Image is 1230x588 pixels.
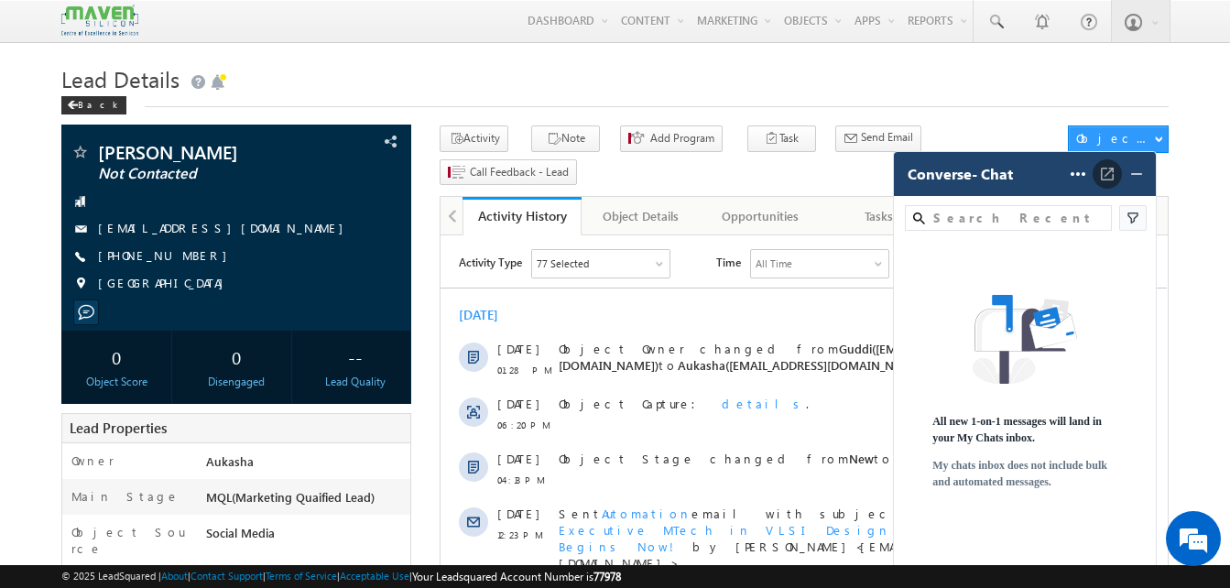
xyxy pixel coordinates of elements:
div: Object Score [66,374,167,390]
span: Activity Type [18,14,82,41]
span: Call Feedback - Lead [470,164,569,180]
label: Owner [71,452,114,469]
div: [DATE] [18,71,78,88]
a: Contact Support [190,570,263,582]
a: [EMAIL_ADDRESS][DOMAIN_NAME] [98,220,353,235]
span: [DATE] [57,160,98,177]
div: MQL(Marketing Quaified Lead) [201,488,410,514]
span: Guddi([EMAIL_ADDRESS][DOMAIN_NAME]) [118,105,533,137]
a: Opportunities [702,197,821,235]
span: 77978 [593,570,621,583]
a: Object Details [582,197,701,235]
div: Lead Quality [305,374,406,390]
a: Terms of Service [266,570,337,582]
button: Object Actions [1068,125,1169,153]
div: Disengaged [186,374,287,390]
a: Tasks [821,197,940,235]
img: loading 2 [973,295,1076,384]
div: 0 [186,340,287,374]
img: d_60004797649_company_0_60004797649 [31,96,77,120]
span: All new 1-on-1 messages will land in your My Chats inbox. [932,413,1117,446]
span: New Lead [452,215,506,231]
span: [GEOGRAPHIC_DATA] [98,275,233,293]
span: Your Leadsquared Account Number is [412,570,621,583]
button: Add Program [620,125,723,152]
a: Activity History [463,197,582,235]
span: [PHONE_NUMBER] [98,247,236,266]
label: Main Stage [71,488,180,505]
span: [DATE] [57,215,98,232]
span: Time [276,14,300,41]
span: System [535,215,575,231]
span: Add Program [650,130,714,147]
div: All Time [315,20,352,37]
div: . [118,351,649,367]
span: Object Capture: [118,351,267,366]
span: [DATE] [57,270,98,287]
div: Object Details [596,205,684,227]
a: Acceptable Use [340,570,409,582]
button: Call Feedback - Lead [440,159,577,186]
span: 12:23 PM [57,372,112,388]
img: svg+xml;base64,PHN2ZyB4bWxucz0iaHR0cDovL3d3dy53My5vcmcvMjAwMC9zdmciIHdpZHRoPSIyNCIgaGVpZ2h0PSIyNC... [1127,165,1146,183]
div: Tasks [835,205,923,227]
button: Note [531,125,600,152]
span: 06:20 PM [57,181,112,198]
img: Open Full Screen [1098,165,1116,183]
img: search [913,212,925,224]
span: Not Contacted [98,165,313,183]
span: Automation [161,270,251,286]
span: Sent email with subject [118,270,462,286]
span: Aukasha [206,453,254,469]
div: -- [305,340,406,374]
input: Search Recent Chats [930,208,1104,228]
span: New [408,215,433,231]
img: filter icon [1124,209,1142,227]
span: details [281,351,365,366]
span: 04:13 PM [57,236,112,253]
span: [DATE] [57,105,98,122]
div: Activity History [476,207,568,224]
button: Send Email [835,125,921,152]
a: Back [61,95,136,111]
span: [DATE] [57,351,98,367]
div: Back [61,96,126,114]
span: © 2025 LeadSquared | | | | | [61,568,621,585]
textarea: Type your message and hit 'Enter' [24,169,334,441]
span: Aukasha([EMAIL_ADDRESS][DOMAIN_NAME]) [237,122,486,137]
span: Lead Properties [70,419,167,437]
div: by [PERSON_NAME]<[EMAIL_ADDRESS][DOMAIN_NAME]>. [118,270,649,334]
div: Object Actions [1076,130,1154,147]
a: About [161,570,188,582]
span: Object Owner changed from to by . [118,105,550,137]
img: Custom Logo [61,5,138,37]
span: Object Capture: [118,160,267,176]
button: Task [747,125,816,152]
div: Opportunities [716,205,804,227]
div: 77 Selected [96,20,148,37]
div: Minimize live chat window [300,9,344,53]
span: Converse - Chat [908,166,1013,182]
span: Guddi [515,122,548,137]
div: Chat with us now [95,96,308,120]
span: My chats inbox does not include bulk and automated messages. [932,457,1117,490]
div: 0 [66,340,167,374]
div: . [118,160,649,177]
em: Start Chat [249,457,332,482]
div: Sales Activity,Program,Email Bounced,Email Link Clicked,Email Marked Spam & 72 more.. [92,15,229,42]
span: Object Stage changed from to by . [118,215,578,231]
button: Activity [440,125,508,152]
span: Lead Details [61,64,180,93]
span: [PERSON_NAME] [98,143,313,161]
span: 01:28 PM [57,126,112,143]
span: Send Email [861,129,913,146]
label: Object Source [71,524,189,557]
span: details [281,160,365,176]
span: 12:23 PM [57,291,112,308]
div: Social Media [201,524,410,550]
span: Welcome to the Executive MTech in VLSI Design - Your Journey Begins Now! [118,270,642,319]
